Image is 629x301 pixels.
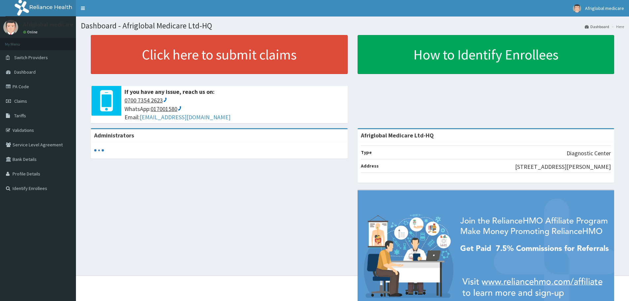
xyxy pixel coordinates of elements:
[573,4,581,13] img: User Image
[14,69,36,75] span: Dashboard
[585,24,609,29] a: Dashboard
[567,149,611,158] p: Diagnostic Center
[3,20,18,35] img: User Image
[14,113,26,119] span: Tariffs
[151,105,182,113] ctc: Call 017001580 with Linkus Desktop Client
[361,132,434,139] strong: Afriglobal Medicare Ltd-HQ
[610,24,624,29] li: Here
[361,149,372,155] b: Type
[140,113,230,121] a: [EMAIL_ADDRESS][DOMAIN_NAME]
[124,88,215,95] b: If you have any issue, reach us on:
[515,163,611,171] p: [STREET_ADDRESS][PERSON_NAME]
[91,35,348,74] a: Click here to submit claims
[361,163,379,169] b: Address
[358,35,614,74] a: How to Identify Enrollees
[14,98,27,104] span: Claims
[94,145,104,155] svg: audio-loading
[14,55,48,60] span: Switch Providers
[124,96,167,104] ctc: Call 0700 7354 2623 with Linkus Desktop Client
[94,132,134,139] b: Administrators
[23,30,39,34] a: Online
[124,96,163,104] ctcspan: 0700 7354 2623
[585,5,624,11] span: Afriglobal medicare
[124,96,344,122] span: WhatsApp: Email:
[81,21,624,30] h1: Dashboard - Afriglobal Medicare Ltd-HQ
[23,21,73,27] p: Afriglobal medicare
[151,105,177,113] ctcspan: 017001580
